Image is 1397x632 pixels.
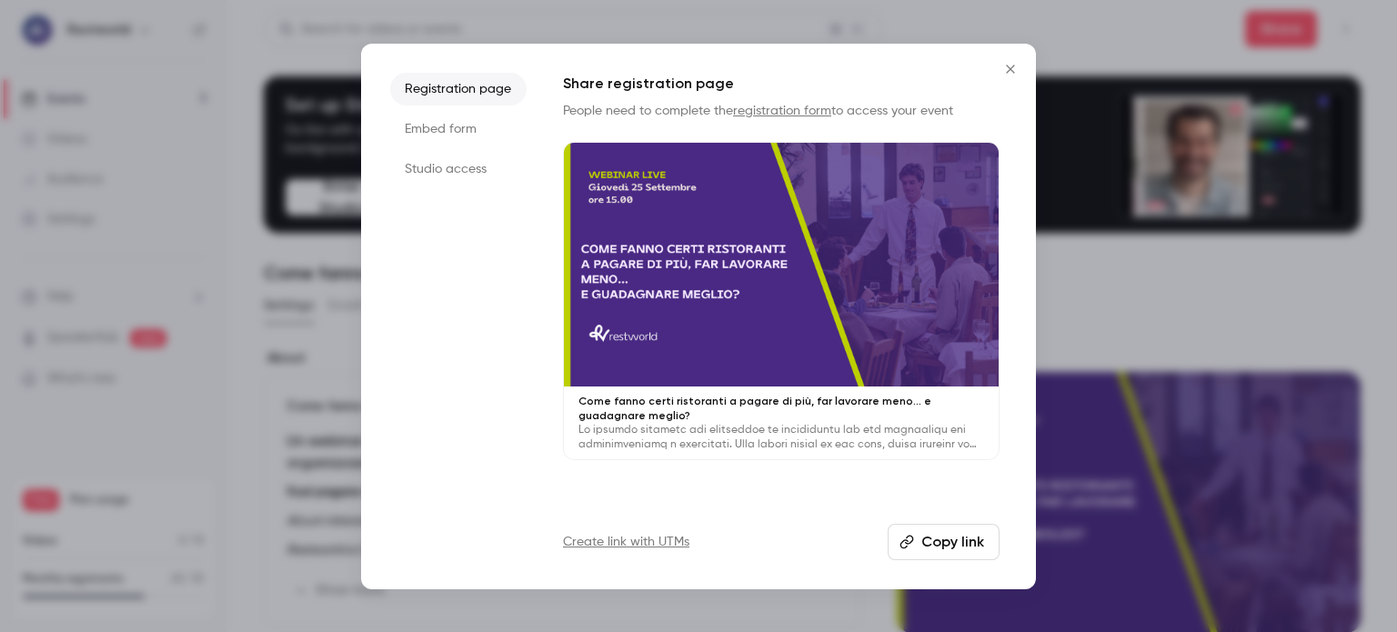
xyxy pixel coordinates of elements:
li: Embed form [390,113,527,145]
button: Copy link [888,524,1000,560]
a: registration form [733,105,831,117]
a: Create link with UTMs [563,533,689,551]
li: Studio access [390,153,527,186]
button: Close [992,51,1029,87]
h1: Share registration page [563,73,1000,95]
a: Come fanno certi ristoranti a pagare di più, far lavorare meno… e guadagnare meglio?Lo ipsumdo si... [563,142,1000,461]
li: Registration page [390,73,527,105]
p: Come fanno certi ristoranti a pagare di più, far lavorare meno… e guadagnare meglio? [578,394,984,423]
p: People need to complete the to access your event [563,102,1000,120]
p: Lo ipsumdo sitametc adi elitseddoe te incididuntu lab etd magnaaliqu eni adminimveniamq n exercit... [578,423,984,452]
